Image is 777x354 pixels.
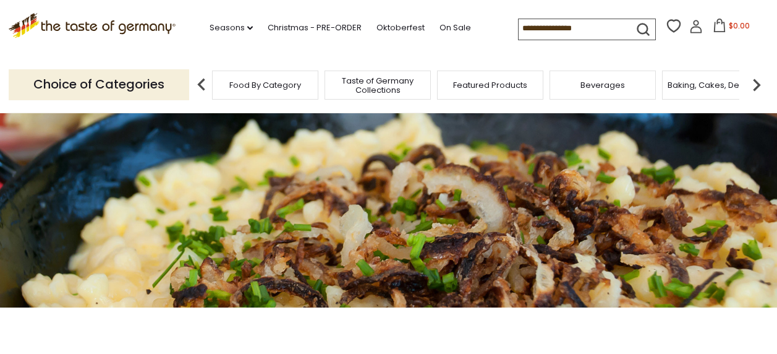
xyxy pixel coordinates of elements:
[9,69,189,100] p: Choice of Categories
[453,80,527,90] a: Featured Products
[376,21,425,35] a: Oktoberfest
[580,80,625,90] a: Beverages
[729,20,750,31] span: $0.00
[439,21,471,35] a: On Sale
[705,19,758,37] button: $0.00
[210,21,253,35] a: Seasons
[668,80,763,90] a: Baking, Cakes, Desserts
[744,72,769,97] img: next arrow
[189,72,214,97] img: previous arrow
[268,21,362,35] a: Christmas - PRE-ORDER
[328,76,427,95] a: Taste of Germany Collections
[229,80,301,90] a: Food By Category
